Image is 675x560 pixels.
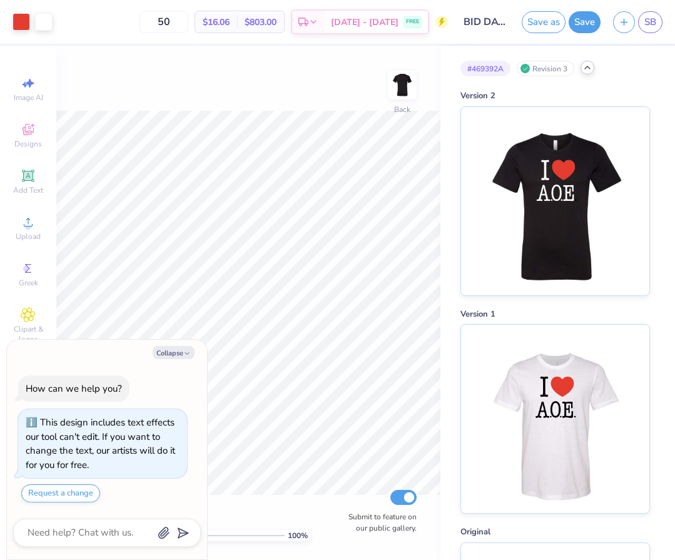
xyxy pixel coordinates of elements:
[342,511,417,534] label: Submit to feature on our public gallery.
[569,11,601,33] button: Save
[203,16,230,29] span: $16.06
[460,90,650,103] div: Version 2
[638,11,662,33] a: SB
[288,530,308,541] span: 100 %
[644,15,656,29] span: SB
[140,11,188,33] input: – –
[331,16,398,29] span: [DATE] - [DATE]
[14,139,42,149] span: Designs
[522,11,566,33] button: Save as
[6,324,50,344] span: Clipart & logos
[14,93,43,103] span: Image AI
[394,104,410,115] div: Back
[454,9,515,34] input: Untitled Design
[517,61,574,76] div: Revision 3
[477,107,632,295] img: Version 2
[406,18,419,26] span: FREE
[460,61,510,76] div: # 469392A
[26,382,122,395] div: How can we help you?
[13,185,43,195] span: Add Text
[460,308,650,321] div: Version 1
[245,16,277,29] span: $803.00
[16,232,41,242] span: Upload
[19,278,38,288] span: Greek
[390,73,415,98] img: Back
[21,484,100,502] button: Request a change
[153,346,195,359] button: Collapse
[477,325,632,513] img: Version 1
[26,416,175,471] div: This design includes text effects our tool can't edit. If you want to change the text, our artist...
[460,526,650,539] div: Original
